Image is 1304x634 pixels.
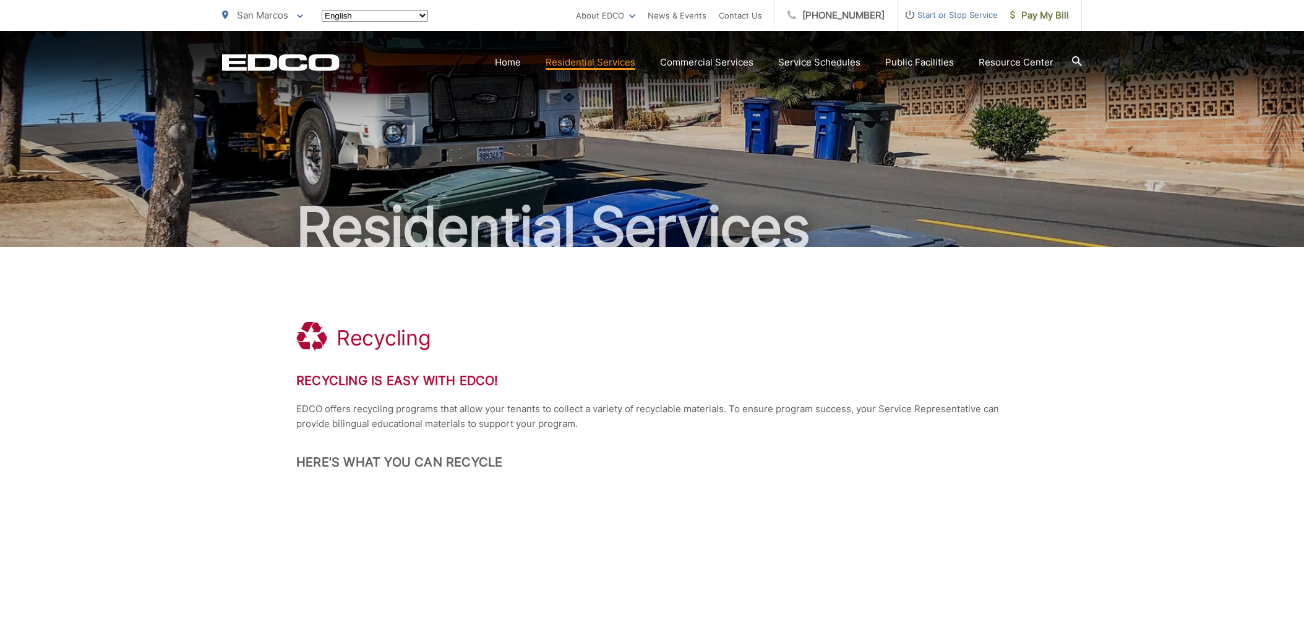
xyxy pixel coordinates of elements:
[322,10,428,22] select: Select a language
[576,8,635,23] a: About EDCO
[222,197,1082,258] h2: Residential Services
[719,8,762,23] a: Contact Us
[778,55,860,70] a: Service Schedules
[979,55,1053,70] a: Resource Center
[648,8,706,23] a: News & Events
[222,54,340,71] a: EDCD logo. Return to the homepage.
[495,55,521,70] a: Home
[337,326,431,350] h1: Recycling
[546,55,635,70] a: Residential Services
[885,55,954,70] a: Public Facilities
[237,9,288,21] span: San Marcos
[660,55,753,70] a: Commercial Services
[296,373,499,388] strong: Recycling is Easy with EDCO!
[1010,8,1069,23] span: Pay My Bill
[296,455,1008,470] h2: Here’s What You Can Recycle
[296,402,1008,431] p: EDCO offers recycling programs that allow your tenants to collect a variety of recyclable materia...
